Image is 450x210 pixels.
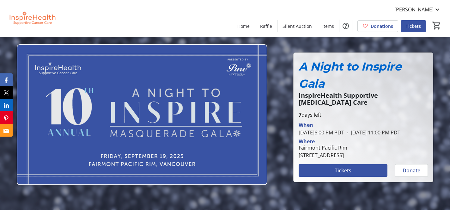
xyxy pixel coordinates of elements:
[299,111,428,119] p: days left
[371,23,393,29] span: Donations
[299,164,387,177] button: Tickets
[339,20,352,32] button: Help
[232,20,255,32] a: Home
[283,23,312,29] span: Silent Auction
[403,167,420,174] span: Donate
[260,23,272,29] span: Raffle
[299,139,315,144] div: Where
[389,4,446,15] button: [PERSON_NAME]
[431,20,442,31] button: Cart
[335,167,351,174] span: Tickets
[394,6,434,13] span: [PERSON_NAME]
[317,20,339,32] a: Items
[395,164,428,177] button: Donate
[299,111,301,118] span: 7
[299,59,401,90] em: A Night to Inspire Gala
[277,20,317,32] a: Silent Auction
[299,144,347,151] div: Fairmont Pacific Rim
[299,129,344,136] span: [DATE] 6:00 PM PDT
[237,23,250,29] span: Home
[299,92,428,106] p: InspireHealth Supportive [MEDICAL_DATA] Care
[357,20,398,32] a: Donations
[322,23,334,29] span: Items
[255,20,277,32] a: Raffle
[344,129,351,136] span: -
[17,44,267,185] img: Campaign CTA Media Photo
[401,20,426,32] a: Tickets
[299,151,347,159] div: [STREET_ADDRESS]
[344,129,400,136] span: [DATE] 11:00 PM PDT
[4,3,60,34] img: InspireHealth Supportive Cancer Care's Logo
[406,23,421,29] span: Tickets
[299,121,313,129] div: When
